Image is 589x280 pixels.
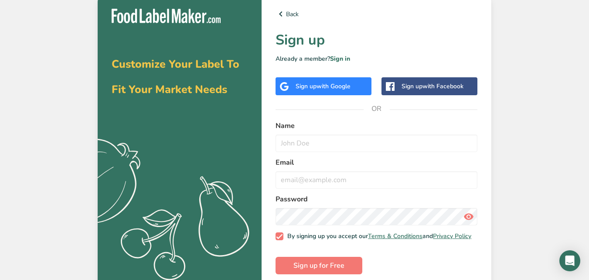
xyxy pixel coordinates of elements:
[276,157,477,168] label: Email
[368,232,422,240] a: Terms & Conditions
[112,57,239,97] span: Customize Your Label To Fit Your Market Needs
[276,9,477,19] a: Back
[364,96,390,122] span: OR
[317,82,351,90] span: with Google
[276,257,362,274] button: Sign up for Free
[276,135,477,152] input: John Doe
[559,250,580,271] div: Open Intercom Messenger
[330,55,350,63] a: Sign in
[422,82,463,90] span: with Facebook
[112,9,221,23] img: Food Label Maker
[433,232,471,240] a: Privacy Policy
[402,82,463,91] div: Sign up
[276,194,477,204] label: Password
[276,171,477,189] input: email@example.com
[276,121,477,131] label: Name
[293,260,344,271] span: Sign up for Free
[283,232,472,240] span: By signing up you accept our and
[276,30,477,51] h1: Sign up
[296,82,351,91] div: Sign up
[276,54,477,63] p: Already a member?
